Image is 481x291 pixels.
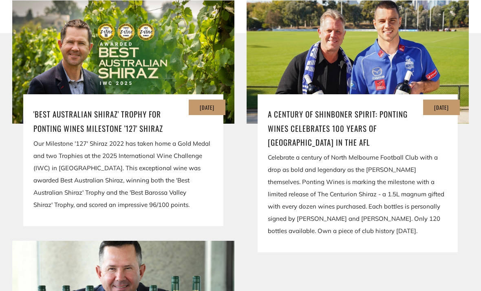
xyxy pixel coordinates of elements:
[200,103,214,111] time: [DATE]
[33,138,213,211] div: Our Milestone '127' Shiraz 2022 has taken home a Gold Medal and two Trophies at the 2025 Internat...
[434,103,449,111] time: [DATE]
[12,0,234,124] img: 'Best Australian Shiraz' Trophy for Ponting Wines Milestone '127' Shiraz
[268,107,448,149] a: A Century of Shinboner Spirit: Ponting Wines Celebrates 100 Years of [GEOGRAPHIC_DATA] in the AFL
[247,0,469,124] img: A Century of Shinboner Spirit: Ponting Wines Celebrates 100 Years of North Melbourne in the AFL
[33,107,213,135] a: 'Best Australian Shiraz' Trophy for Ponting Wines Milestone '127' Shiraz
[268,151,448,237] div: Celebrate a century of North Melbourne Football Club with a drop as bold and legendary as the [PE...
